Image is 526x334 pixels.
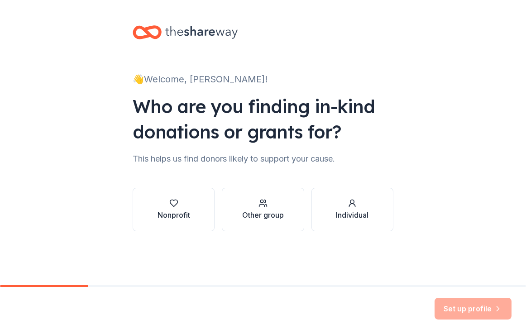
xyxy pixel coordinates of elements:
[222,188,304,231] button: Other group
[133,188,215,231] button: Nonprofit
[336,210,368,220] div: Individual
[158,210,190,220] div: Nonprofit
[133,72,393,86] div: 👋 Welcome, [PERSON_NAME]!
[133,94,393,144] div: Who are you finding in-kind donations or grants for?
[133,152,393,166] div: This helps us find donors likely to support your cause.
[242,210,284,220] div: Other group
[311,188,393,231] button: Individual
